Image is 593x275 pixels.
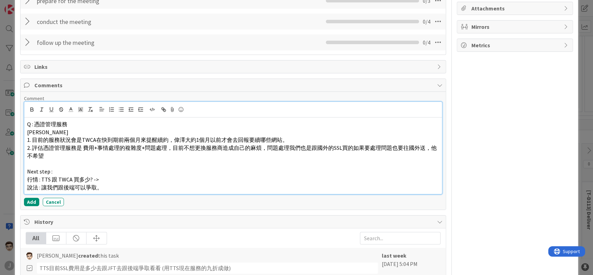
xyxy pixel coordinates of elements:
[15,1,32,9] span: Support
[27,176,99,183] span: 行情 : TTS 跟 TWCA 買多少? ->
[471,23,560,31] span: Mirrors
[27,168,52,175] span: Next step :
[27,136,288,143] span: 1. 目前的服務狀況會是TWCA在快到期前兩個月來提醒續約，偉澤大約1個月以前才會去回報要續哪些網站。
[34,15,191,28] input: Add Checklist...
[26,232,46,244] div: All
[24,95,44,102] span: Comment
[78,252,98,259] b: created
[34,218,434,226] span: History
[360,232,440,244] input: Search...
[27,144,437,159] span: 2. 評估憑證管理服務是 費用+事情處理的複雜度+問題處理，目前不想更換服務商造成自己的麻煩，問題處理我們也是跟國外的SSL買的如果要處理問題也要往國外送，他不希望
[27,129,68,136] span: [PERSON_NAME]
[34,36,191,49] input: Add Checklist...
[43,198,64,206] button: Cancel
[26,252,33,260] img: Sc
[422,38,430,47] span: 0 / 4
[27,184,102,191] span: 說法 : 讓我們跟後端可以爭取。
[34,81,434,89] span: Comments
[422,17,430,26] span: 0 / 4
[37,262,378,274] div: TTS目前SSL費用是多少去跟JFT去跟後端爭取看看 (用TTS現在服務的九折成做)
[381,252,406,259] b: last week
[24,198,39,206] button: Add
[27,121,67,128] span: Q : 憑證管理服務
[37,251,119,260] span: [PERSON_NAME] this task
[381,251,440,274] div: [DATE] 5:04 PM
[471,4,560,13] span: Attachments
[34,63,434,71] span: Links
[471,41,560,49] span: Metrics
